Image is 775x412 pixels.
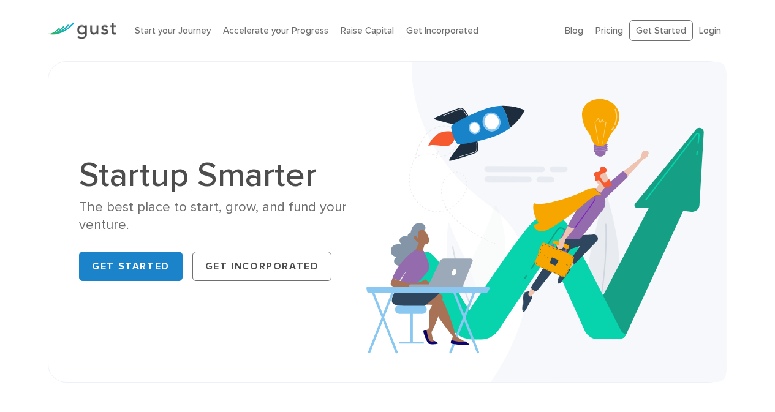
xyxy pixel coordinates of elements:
img: Gust Logo [48,23,116,39]
a: Get Incorporated [192,252,332,281]
a: Login [699,25,721,36]
div: The best place to start, grow, and fund your venture. [79,198,378,234]
a: Get Incorporated [406,25,478,36]
a: Blog [565,25,583,36]
a: Accelerate your Progress [223,25,328,36]
a: Start your Journey [135,25,211,36]
img: Startup Smarter Hero [366,62,727,382]
h1: Startup Smarter [79,158,378,192]
a: Get Started [629,20,693,42]
a: Get Started [79,252,183,281]
a: Raise Capital [341,25,394,36]
a: Pricing [595,25,623,36]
